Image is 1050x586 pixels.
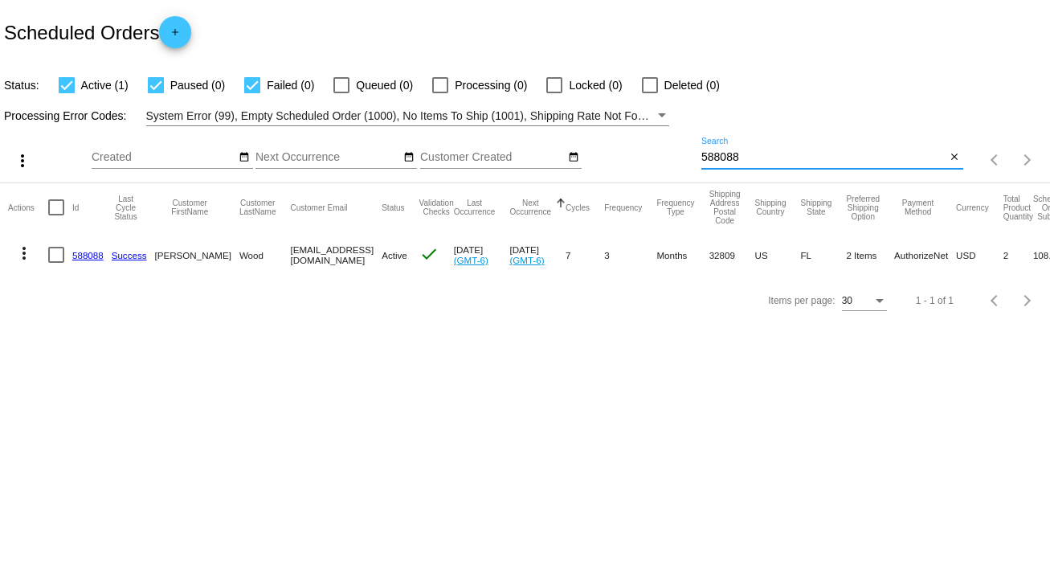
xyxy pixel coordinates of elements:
mat-cell: [DATE] [454,232,510,278]
mat-cell: [DATE] [509,232,566,278]
mat-icon: add [165,27,185,46]
button: Change sorting for Frequency [604,203,642,212]
mat-cell: 2 [1003,232,1033,278]
button: Change sorting for CustomerEmail [290,203,347,212]
mat-select: Items per page: [842,296,887,307]
mat-header-cell: Actions [8,183,48,232]
button: Change sorting for CurrencyIso [956,203,989,212]
button: Next page [1011,144,1044,176]
mat-select: Filter by Processing Error Codes [146,106,669,126]
button: Change sorting for PreferredShippingOption [846,195,880,221]
span: Failed (0) [267,76,314,95]
mat-icon: close [949,151,960,164]
button: Change sorting for Status [382,203,404,212]
button: Change sorting for PaymentMethod.Type [894,199,942,216]
span: Paused (0) [170,76,225,95]
span: Queued (0) [356,76,413,95]
mat-icon: date_range [568,151,579,164]
input: Customer Created [420,151,565,164]
span: Active (1) [81,76,129,95]
mat-header-cell: Validation Checks [419,183,454,232]
mat-cell: [PERSON_NAME] [155,232,239,278]
mat-cell: FL [800,232,846,278]
button: Clear [946,150,963,166]
h2: Scheduled Orders [4,16,191,48]
button: Change sorting for LastProcessingCycleId [112,195,141,221]
button: Change sorting for LastOccurrenceUtc [454,199,496,216]
button: Change sorting for CustomerLastName [239,199,276,216]
span: Processing Error Codes: [4,109,127,122]
input: Next Occurrence [255,151,400,164]
button: Change sorting for ShippingPostcode [709,190,741,225]
button: Change sorting for NextOccurrenceUtc [509,199,551,216]
mat-cell: Months [656,232,709,278]
span: Processing (0) [455,76,527,95]
button: Previous page [979,144,1011,176]
mat-cell: AuthorizeNet [894,232,956,278]
a: (GMT-6) [454,255,488,265]
button: Previous page [979,285,1011,317]
mat-icon: more_vert [13,151,32,170]
mat-header-cell: Total Product Quantity [1003,183,1033,232]
span: Locked (0) [569,76,622,95]
mat-cell: [EMAIL_ADDRESS][DOMAIN_NAME] [290,232,382,278]
button: Change sorting for FrequencyType [656,199,694,216]
button: Change sorting for Id [72,203,79,212]
mat-cell: Wood [239,232,291,278]
div: 1 - 1 of 1 [916,295,954,306]
input: Created [92,151,236,164]
button: Next page [1011,285,1044,317]
input: Search [701,151,946,164]
a: 588088 [72,250,104,260]
mat-cell: 7 [566,232,604,278]
button: Change sorting for CustomerFirstName [155,199,225,216]
span: 30 [842,295,852,306]
mat-cell: 3 [604,232,656,278]
mat-cell: USD [956,232,1003,278]
mat-icon: more_vert [14,244,34,263]
span: Deleted (0) [664,76,720,95]
mat-icon: check [419,244,439,264]
button: Change sorting for ShippingState [800,199,831,216]
mat-icon: date_range [403,151,415,164]
button: Change sorting for ShippingCountry [755,199,786,216]
span: Active [382,250,407,260]
mat-cell: 32809 [709,232,755,278]
mat-cell: 2 Items [846,232,894,278]
button: Change sorting for Cycles [566,203,590,212]
mat-icon: date_range [239,151,250,164]
span: Status: [4,79,39,92]
a: (GMT-6) [509,255,544,265]
div: Items per page: [768,295,835,306]
mat-cell: US [755,232,801,278]
a: Success [112,250,147,260]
